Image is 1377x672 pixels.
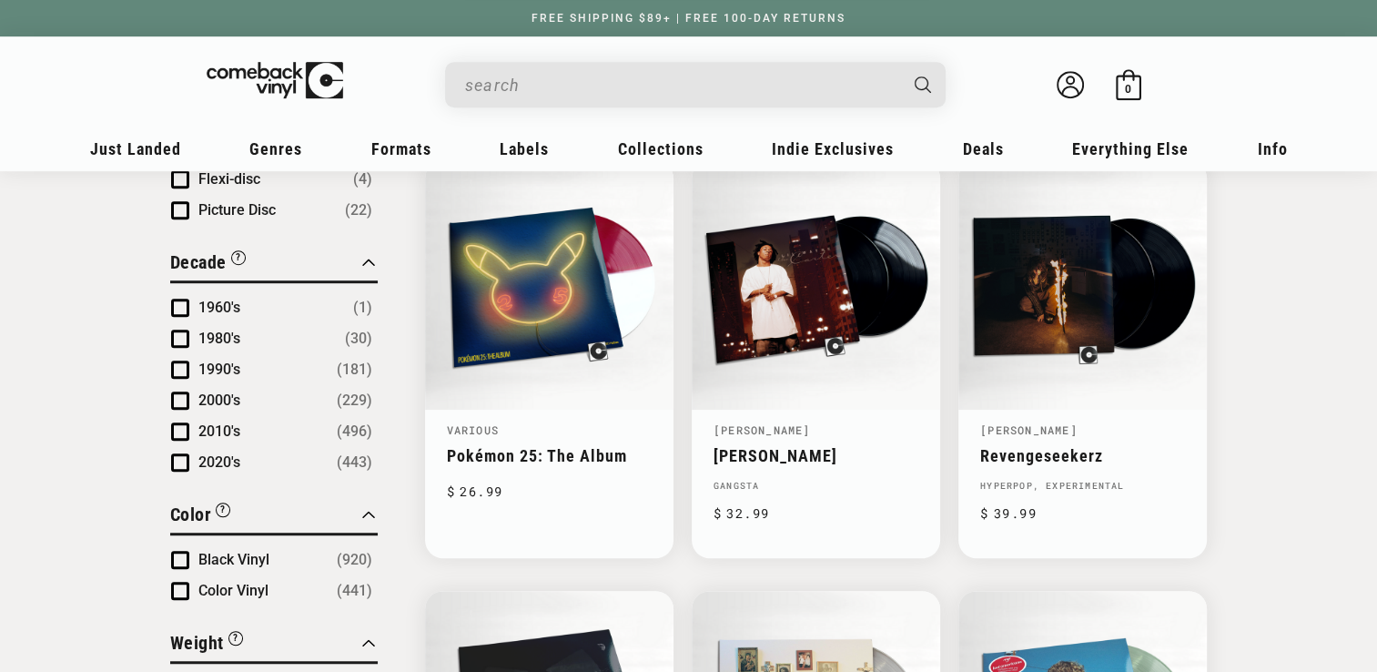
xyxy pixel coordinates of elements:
span: Number of products: (181) [337,359,372,381]
a: FREE SHIPPING $89+ | FREE 100-DAY RETURNS [513,12,864,25]
span: Genres [249,139,302,158]
span: Collections [618,139,704,158]
span: Picture Disc [198,201,276,219]
span: Decade [170,251,227,273]
span: 1990's [198,361,240,378]
span: Flexi-disc [198,170,260,188]
span: Labels [500,139,549,158]
span: Indie Exclusives [772,139,894,158]
span: 2010's [198,423,240,440]
span: Number of products: (920) [337,549,372,571]
a: Pokémon 25: The Album [447,446,652,465]
span: Deals [963,139,1004,158]
button: Search [898,62,947,107]
a: Various [447,423,499,437]
span: 2020's [198,453,240,471]
a: [PERSON_NAME] [714,446,918,465]
span: Weight [170,632,224,654]
span: 1960's [198,299,240,316]
span: Info [1258,139,1288,158]
span: Number of products: (229) [337,390,372,412]
span: Number of products: (22) [345,199,372,221]
span: Just Landed [90,139,181,158]
a: [PERSON_NAME] [980,423,1078,437]
span: Formats [371,139,431,158]
span: Number of products: (30) [345,328,372,350]
span: Number of products: (1) [353,297,372,319]
span: Number of products: (441) [337,580,372,602]
a: Revengeseekerz [980,446,1185,465]
span: Number of products: (443) [337,452,372,473]
span: 2000's [198,392,240,409]
span: Black Vinyl [198,551,269,568]
span: 1980's [198,330,240,347]
button: Filter by Decade [170,249,246,280]
button: Filter by Color [170,501,231,533]
span: 0 [1125,82,1131,96]
span: Everything Else [1072,139,1189,158]
a: [PERSON_NAME] [714,423,811,437]
div: Search [445,62,946,107]
button: Filter by Weight [170,629,243,661]
span: Number of products: (496) [337,421,372,443]
span: Color Vinyl [198,582,268,599]
span: Color [170,504,212,525]
input: When autocomplete results are available use up and down arrows to review and enter to select [465,66,896,104]
span: Number of products: (4) [353,168,372,190]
